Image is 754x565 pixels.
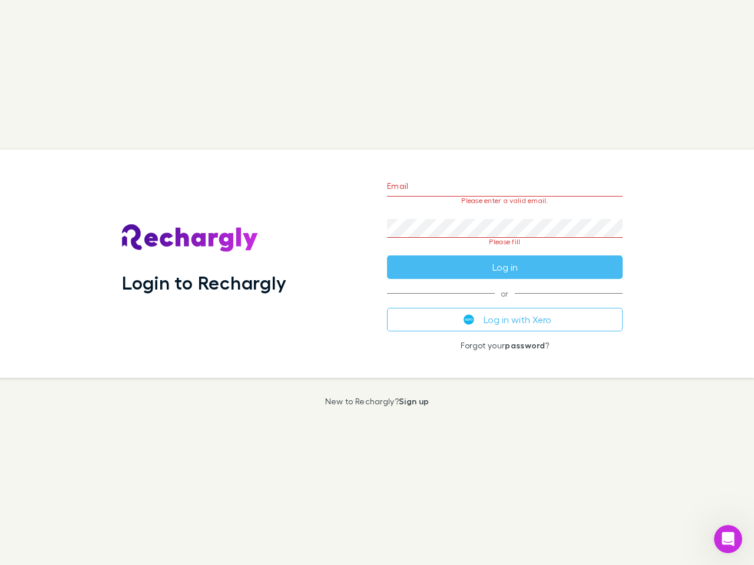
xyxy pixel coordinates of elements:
[325,397,429,406] p: New to Rechargly?
[464,314,474,325] img: Xero's logo
[387,197,623,205] p: Please enter a valid email.
[122,224,259,252] img: Rechargly's Logo
[387,341,623,350] p: Forgot your ?
[505,340,545,350] a: password
[387,308,623,331] button: Log in with Xero
[399,396,429,406] a: Sign up
[714,525,742,553] iframe: Intercom live chat
[387,255,623,279] button: Log in
[387,293,623,294] span: or
[387,238,623,246] p: Please fill
[122,271,286,294] h1: Login to Rechargly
